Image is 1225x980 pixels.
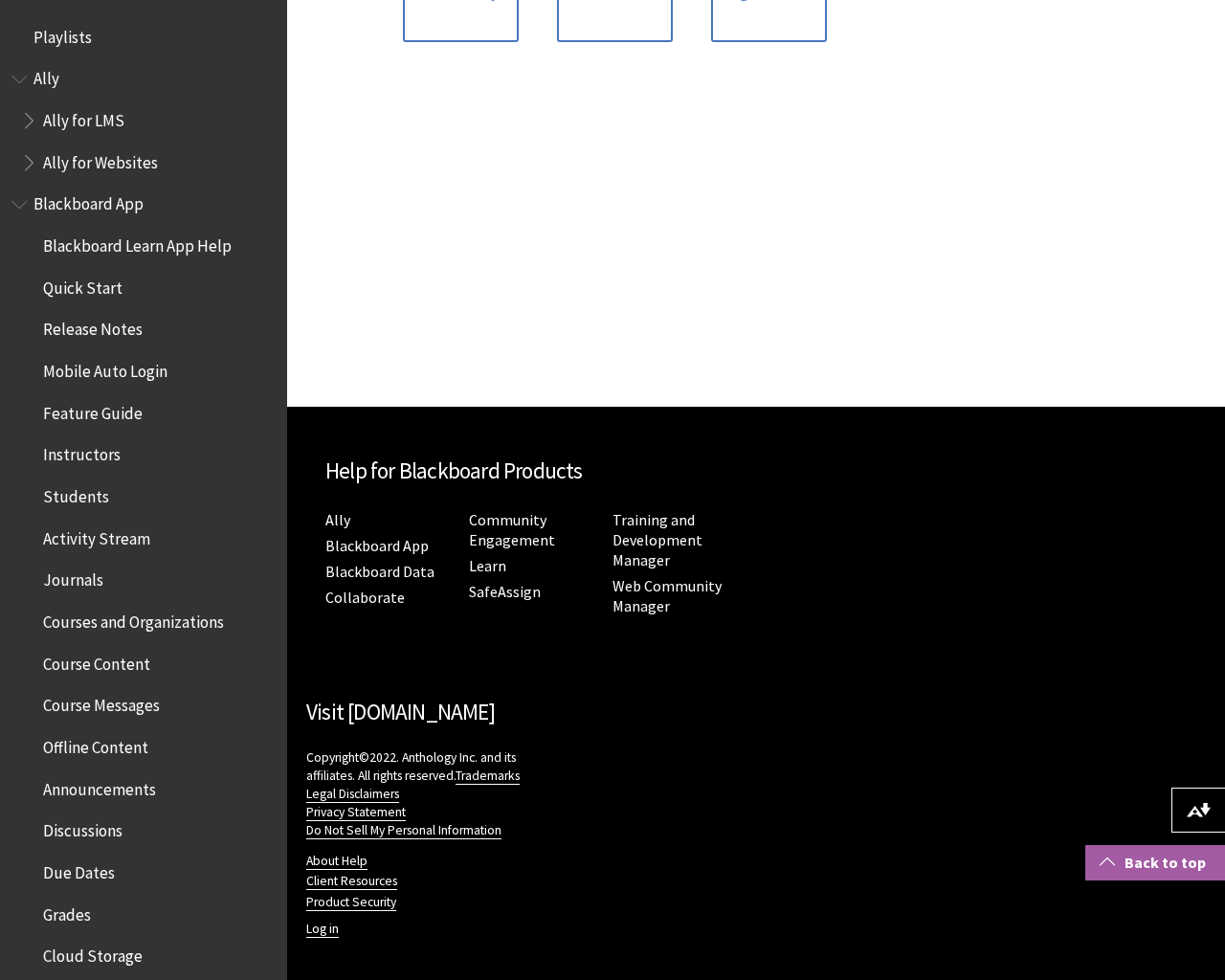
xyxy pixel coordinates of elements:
a: Do Not Sell My Personal Information [306,822,501,839]
span: Course Messages [43,690,160,716]
span: Ally for Websites [43,146,158,172]
a: Community Engagement [469,510,555,550]
span: Blackboard App [33,189,144,214]
span: Courses and Organizations [43,606,224,632]
a: Product Security [306,894,396,911]
span: Activity Stream [43,523,150,548]
a: Trademarks [456,768,520,785]
span: Journals [43,565,103,590]
a: Blackboard Data [325,562,434,582]
span: Announcements [43,773,156,799]
span: Offline Content [43,731,148,757]
span: Ally [33,63,59,89]
a: Ally [325,510,350,530]
p: Copyright©2022. Anthology Inc. and its affiliates. All rights reserved. [306,748,531,839]
span: Blackboard Learn App Help [43,230,232,256]
span: Cloud Storage [43,940,143,966]
h2: Help for Blackboard Products [325,455,737,488]
a: Legal Disclaimers [306,786,399,803]
span: Instructors [43,439,121,465]
span: Students [43,480,109,506]
a: Visit [DOMAIN_NAME] [306,698,495,725]
span: Quick Start [43,272,122,298]
span: Course Content [43,648,150,674]
a: Learn [469,556,506,576]
a: Privacy Statement [306,804,406,821]
span: Discussions [43,814,122,840]
span: Grades [43,899,91,924]
span: Due Dates [43,857,115,882]
span: Feature Guide [43,397,143,423]
a: Back to top [1085,845,1225,880]
nav: Book outline for Playlists [11,21,276,54]
span: Release Notes [43,314,143,340]
a: Blackboard App [325,536,429,556]
a: Client Resources [306,873,397,890]
a: Training and Development Manager [612,510,702,570]
span: Playlists [33,21,92,47]
a: About Help [306,853,367,870]
span: Ally for LMS [43,104,124,130]
span: Mobile Auto Login [43,355,167,381]
a: Collaborate [325,588,405,608]
a: Log in [306,921,339,938]
a: Web Community Manager [612,576,722,616]
a: SafeAssign [469,582,541,602]
nav: Book outline for Anthology Ally Help [11,63,276,179]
